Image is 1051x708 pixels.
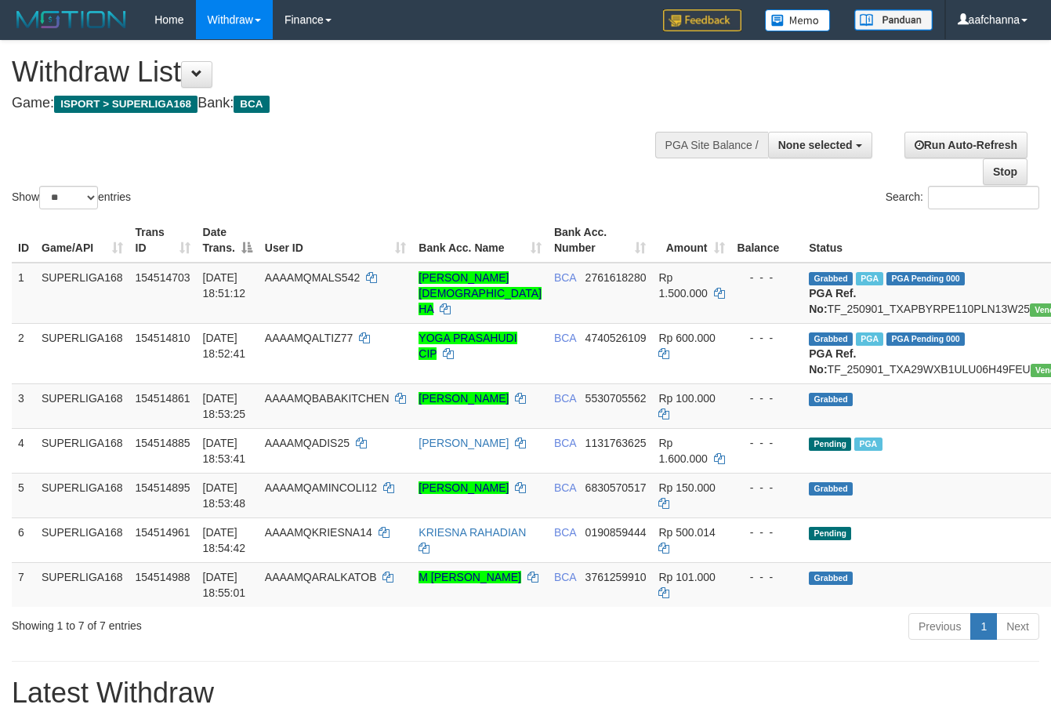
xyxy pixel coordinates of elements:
[554,392,576,405] span: BCA
[983,158,1027,185] a: Stop
[585,392,647,405] span: Copy 5530705562 to clipboard
[738,270,797,285] div: - - -
[809,287,856,315] b: PGA Ref. No:
[886,332,965,346] span: PGA Pending
[419,271,542,315] a: [PERSON_NAME][DEMOGRAPHIC_DATA] HA
[12,383,35,428] td: 3
[12,56,685,88] h1: Withdraw List
[768,132,872,158] button: None selected
[12,428,35,473] td: 4
[35,517,129,562] td: SUPERLIGA168
[136,481,190,494] span: 154514895
[585,332,647,344] span: Copy 4740526109 to clipboard
[809,482,853,496] span: Grabbed
[12,96,685,111] h4: Game: Bank:
[412,218,548,263] th: Bank Acc. Name: activate to sort column ascending
[554,481,576,494] span: BCA
[554,332,576,344] span: BCA
[996,613,1039,640] a: Next
[886,186,1039,209] label: Search:
[658,392,715,405] span: Rp 100.000
[652,218,730,263] th: Amount: activate to sort column ascending
[738,480,797,496] div: - - -
[203,571,246,599] span: [DATE] 18:55:01
[731,218,803,263] th: Balance
[265,332,353,344] span: AAAAMQALTIZ77
[554,437,576,449] span: BCA
[136,392,190,405] span: 154514861
[203,481,246,510] span: [DATE] 18:53:48
[809,347,856,376] b: PGA Ref. No:
[585,437,647,449] span: Copy 1131763625 to clipboard
[738,390,797,406] div: - - -
[136,271,190,284] span: 154514703
[203,271,246,300] span: [DATE] 18:51:12
[203,526,246,554] span: [DATE] 18:54:42
[809,332,853,346] span: Grabbed
[809,393,853,406] span: Grabbed
[738,330,797,346] div: - - -
[12,8,131,31] img: MOTION_logo.png
[35,218,129,263] th: Game/API: activate to sort column ascending
[203,437,246,465] span: [DATE] 18:53:41
[886,272,965,285] span: PGA Pending
[136,526,190,539] span: 154514961
[809,527,851,540] span: Pending
[856,332,883,346] span: Marked by aafandaneth
[12,323,35,383] td: 2
[854,438,882,451] span: Marked by aafandaneth
[203,332,246,360] span: [DATE] 18:52:41
[778,139,853,151] span: None selected
[904,132,1027,158] a: Run Auto-Refresh
[197,218,259,263] th: Date Trans.: activate to sort column descending
[265,526,372,539] span: AAAAMQKRIESNA14
[554,526,576,539] span: BCA
[658,271,707,300] span: Rp 1.500.000
[585,571,647,583] span: Copy 3761259910 to clipboard
[12,473,35,517] td: 5
[129,218,197,263] th: Trans ID: activate to sort column ascending
[419,332,516,360] a: YOGA PRASAHUDI CIP
[12,218,35,263] th: ID
[259,218,412,263] th: User ID: activate to sort column ascending
[419,526,526,539] a: KRIESNA RAHADIAN
[585,271,647,284] span: Copy 2761618280 to clipboard
[265,271,360,284] span: AAAAMQMALS542
[658,526,715,539] span: Rp 500.014
[658,571,715,583] span: Rp 101.000
[970,613,997,640] a: 1
[12,517,35,562] td: 6
[136,437,190,449] span: 154514885
[419,481,509,494] a: [PERSON_NAME]
[738,525,797,540] div: - - -
[658,332,715,344] span: Rp 600.000
[35,428,129,473] td: SUPERLIGA168
[12,612,426,634] div: Showing 1 to 7 of 7 entries
[738,569,797,585] div: - - -
[554,571,576,583] span: BCA
[658,481,715,494] span: Rp 150.000
[854,9,933,31] img: panduan.png
[39,186,98,209] select: Showentries
[136,332,190,344] span: 154514810
[265,481,377,494] span: AAAAMQAMINCOLI12
[12,186,131,209] label: Show entries
[265,571,377,583] span: AAAAMQARALKATOB
[548,218,653,263] th: Bank Acc. Number: activate to sort column ascending
[35,323,129,383] td: SUPERLIGA168
[35,562,129,607] td: SUPERLIGA168
[908,613,971,640] a: Previous
[419,571,521,583] a: M [PERSON_NAME]
[809,272,853,285] span: Grabbed
[663,9,741,31] img: Feedback.jpg
[265,392,390,405] span: AAAAMQBABAKITCHEN
[136,571,190,583] span: 154514988
[809,572,853,585] span: Grabbed
[265,437,350,449] span: AAAAMQADIS25
[585,526,647,539] span: Copy 0190859444 to clipboard
[658,437,707,465] span: Rp 1.600.000
[234,96,269,113] span: BCA
[12,263,35,324] td: 1
[419,437,509,449] a: [PERSON_NAME]
[738,435,797,451] div: - - -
